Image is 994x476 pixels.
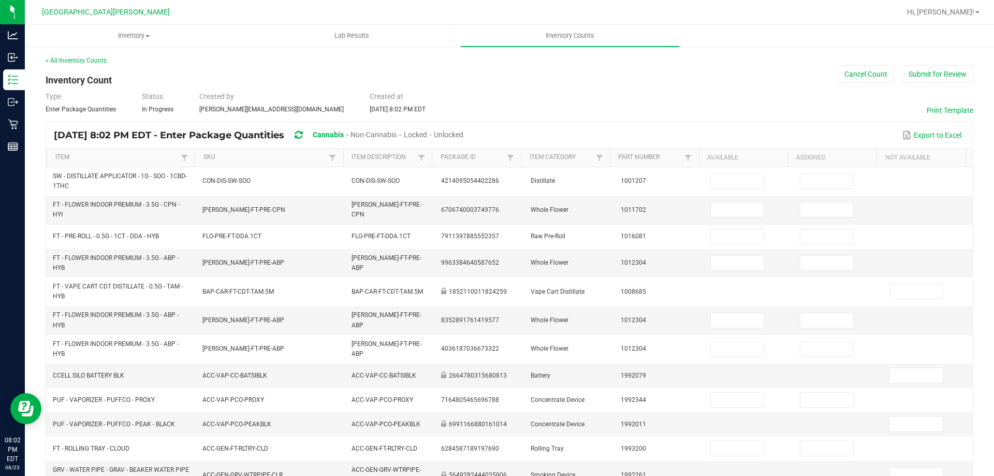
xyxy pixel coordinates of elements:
p: 08:02 PM EDT [5,436,20,464]
span: 1012304 [621,316,646,324]
span: BAP-CAR-FT-CDT-TAM.5M [202,288,274,295]
span: [PERSON_NAME]-FT-PRE-ABP [202,316,284,324]
p: 08/23 [5,464,20,471]
span: 2664780315680813 [449,372,507,379]
a: Lab Results [243,25,461,47]
span: 1993200 [621,445,646,452]
span: BAP-CAR-FT-CDT-TAM.5M [352,288,423,295]
a: SKUSortable [203,153,327,162]
span: In Progress [142,106,173,113]
span: [GEOGRAPHIC_DATA][PERSON_NAME] [42,8,170,17]
span: FLO-PRE-FT-DDA.1CT [352,233,411,240]
span: 1992079 [621,372,646,379]
span: 6706740003749776 [441,206,499,213]
a: Inventory Counts [461,25,679,47]
span: [PERSON_NAME]-FT-PRE-ABP [202,259,284,266]
span: 8352891761419577 [441,316,499,324]
span: [PERSON_NAME]-FT-PRE-CPN [202,206,285,213]
span: 1012304 [621,345,646,352]
span: Concentrate Device [531,396,584,403]
a: Filter [682,151,694,164]
inline-svg: Retail [8,119,18,129]
span: Whole Flower [531,316,568,324]
span: ACC-VAP-CC-BATSIBLK [202,372,267,379]
span: 6284587189197690 [441,445,499,452]
span: 7164805465696788 [441,396,499,403]
span: 4036187036673322 [441,345,499,352]
span: FT - FLOWER INDOOR PREMIUM - 3.5G - CPN - HYI [53,201,180,218]
span: FLO-PRE-FT-DDA.1CT [202,233,261,240]
span: ACC-GEN-FT-RLTRY-CLD [202,445,268,452]
span: 4214095054402286 [441,177,499,184]
a: Inventory [25,25,243,47]
span: 7911397885552357 [441,233,499,240]
span: [DATE] 8:02 PM EDT [370,106,426,113]
span: FT - PRE-ROLL - 0.5G - 1CT - DDA - HYB [53,233,159,240]
span: Vape Cart Distillate [531,288,584,295]
a: Filter [504,151,517,164]
span: 1992344 [621,396,646,403]
inline-svg: Reports [8,141,18,152]
span: FT - VAPE CART CDT DISTILLATE - 0.5G - TAM - HYB [53,283,183,300]
span: 6991166880161014 [449,421,507,428]
span: [PERSON_NAME]-FT-PRE-ABP [352,254,421,271]
button: Export to Excel [900,126,964,144]
a: Item DescriptionSortable [352,153,415,162]
a: < All Inventory Counts [46,57,107,64]
span: ACC-GEN-FT-RLTRY-CLD [352,445,417,452]
span: Hi, [PERSON_NAME]! [907,8,974,16]
inline-svg: Inventory [8,75,18,85]
span: Inventory Count [46,75,112,85]
span: CCELL SILO BATTERY BLK [53,372,124,379]
span: Battery [531,372,550,379]
inline-svg: Analytics [8,30,18,40]
inline-svg: Inbound [8,52,18,63]
span: Unlocked [434,131,463,139]
span: Inventory Counts [532,31,608,40]
span: ACC-VAP-PCO-PROXY [352,396,413,403]
span: Locked [404,131,427,139]
span: Concentrate Device [531,421,584,428]
span: 1852110011824259 [449,288,507,295]
span: [PERSON_NAME]-FT-PRE-CPN [352,201,421,218]
span: FT - FLOWER INDOOR PREMIUM - 3.5G - ABP - HYB [53,311,179,328]
iframe: Resource center [10,393,41,424]
th: Not Available [876,149,966,167]
span: Non-Cannabis [350,131,397,139]
span: FT - FLOWER INDOOR PREMIUM - 3.5G - ABP - HYB [53,340,179,357]
span: 1992011 [621,421,646,428]
span: 1008685 [621,288,646,295]
span: Type [46,92,61,100]
a: Part NumberSortable [618,153,682,162]
span: [PERSON_NAME][EMAIL_ADDRESS][DOMAIN_NAME] [199,106,344,113]
span: Created by [199,92,234,100]
span: [PERSON_NAME]-FT-PRE-ABP [352,340,421,357]
span: [PERSON_NAME]-FT-PRE-ABP [202,345,284,352]
span: CON-DIS-SW-SOO [352,177,400,184]
span: ACC-VAP-PCO-PEAKBLK [352,421,420,428]
a: Filter [415,151,428,164]
span: Created at [370,92,403,100]
span: FT - ROLLING TRAY - CLOUD [53,445,129,452]
div: [DATE] 8:02 PM EDT - Enter Package Quantities [54,126,471,145]
span: ACC-VAP-PCO-PROXY [202,396,264,403]
span: Rolling Tray [531,445,564,452]
span: Distillate [531,177,555,184]
a: Item CategorySortable [530,153,593,162]
span: 1016081 [621,233,646,240]
a: Filter [178,151,191,164]
span: Whole Flower [531,345,568,352]
a: ItemSortable [55,153,179,162]
span: CON-DIS-SW-SOO [202,177,251,184]
span: [PERSON_NAME]-FT-PRE-ABP [352,311,421,328]
inline-svg: Outbound [8,97,18,107]
span: 1012304 [621,259,646,266]
span: 9963384640587652 [441,259,499,266]
span: Lab Results [320,31,383,40]
span: PUF - VAPORIZER - PUFFCO - PROXY [53,396,155,403]
a: Filter [326,151,339,164]
span: Status [142,92,163,100]
span: Whole Flower [531,259,568,266]
span: Whole Flower [531,206,568,213]
span: 1001207 [621,177,646,184]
